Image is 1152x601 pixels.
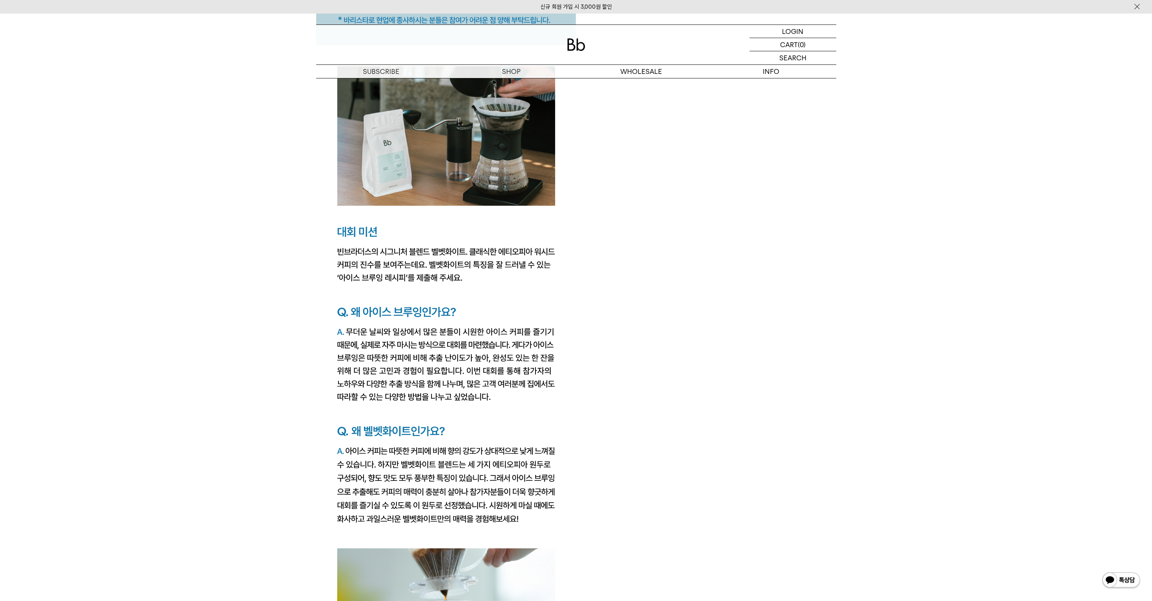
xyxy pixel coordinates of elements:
img: 로고 [567,38,585,51]
p: SEARCH [779,51,806,64]
p: CART [780,38,798,51]
p: INFO [706,65,836,78]
p: (0) [798,38,806,51]
a: SHOP [446,65,576,78]
a: CART (0) [750,38,836,51]
img: 카카오톡 채널 1:1 채팅 버튼 [1102,572,1141,590]
a: 신규 회원 가입 시 3,000원 할인 [540,3,612,10]
a: LOGIN [750,25,836,38]
p: WHOLESALE [576,65,706,78]
a: SUBSCRIBE [316,65,446,78]
p: LOGIN [782,25,803,38]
